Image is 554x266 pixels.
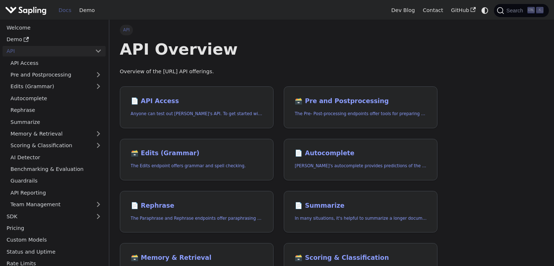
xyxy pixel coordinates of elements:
[480,5,490,16] button: Switch between dark and light mode (currently system mode)
[7,81,106,92] a: Edits (Grammar)
[91,211,106,222] button: Expand sidebar category 'SDK'
[7,140,106,151] a: Scoring & Classification
[131,97,263,105] h2: API Access
[295,110,427,117] p: The Pre- Post-processing endpoints offer tools for preparing your text data for ingestation as we...
[7,187,106,198] a: API Reporting
[7,58,106,68] a: API Access
[120,86,274,128] a: 📄️ API AccessAnyone can test out [PERSON_NAME]'s API. To get started with the API, simply:
[131,110,263,117] p: Anyone can test out Sapling's API. To get started with the API, simply:
[131,215,263,222] p: The Paraphrase and Rephrase endpoints offer paraphrasing for particular styles.
[120,191,274,233] a: 📄️ RephraseThe Paraphrase and Rephrase endpoints offer paraphrasing for particular styles.
[5,5,49,16] a: Sapling.ai
[7,164,106,175] a: Benchmarking & Evaluation
[3,211,91,222] a: SDK
[131,202,263,210] h2: Rephrase
[295,215,427,222] p: In many situations, it's helpful to summarize a longer document into a shorter, more easily diges...
[295,149,427,157] h2: Autocomplete
[3,246,106,257] a: Status and Uptime
[3,223,106,234] a: Pricing
[447,5,479,16] a: GitHub
[3,34,106,45] a: Demo
[7,93,106,103] a: Autocomplete
[7,129,106,139] a: Memory & Retrieval
[295,163,427,169] p: Sapling's autocomplete provides predictions of the next few characters or words
[284,191,437,233] a: 📄️ SummarizeIn many situations, it's helpful to summarize a longer document into a shorter, more ...
[131,149,263,157] h2: Edits (Grammar)
[3,235,106,245] a: Custom Models
[131,254,263,262] h2: Memory & Retrieval
[55,5,75,16] a: Docs
[120,25,438,35] nav: Breadcrumbs
[295,254,427,262] h2: Scoring & Classification
[120,39,438,59] h1: API Overview
[419,5,447,16] a: Contact
[3,46,91,56] a: API
[120,67,438,76] p: Overview of the [URL] API offerings.
[7,105,106,116] a: Rephrase
[120,139,274,181] a: 🗃️ Edits (Grammar)The Edits endpoint offers grammar and spell checking.
[75,5,99,16] a: Demo
[5,5,47,16] img: Sapling.ai
[7,70,106,80] a: Pre and Postprocessing
[7,152,106,163] a: AI Detector
[7,117,106,127] a: Summarize
[387,5,419,16] a: Dev Blog
[494,4,549,17] button: Search (Ctrl+K)
[284,86,437,128] a: 🗃️ Pre and PostprocessingThe Pre- Post-processing endpoints offer tools for preparing your text d...
[7,176,106,186] a: Guardrails
[504,8,527,13] span: Search
[7,199,106,210] a: Team Management
[91,46,106,56] button: Collapse sidebar category 'API'
[295,97,427,105] h2: Pre and Postprocessing
[536,7,543,13] kbd: K
[120,25,133,35] span: API
[284,139,437,181] a: 📄️ Autocomplete[PERSON_NAME]'s autocomplete provides predictions of the next few characters or words
[131,163,263,169] p: The Edits endpoint offers grammar and spell checking.
[295,202,427,210] h2: Summarize
[3,22,106,33] a: Welcome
